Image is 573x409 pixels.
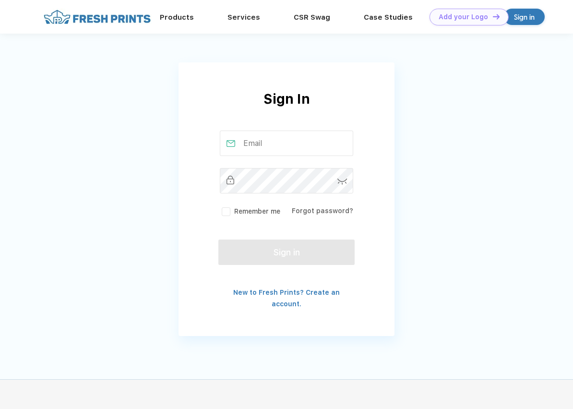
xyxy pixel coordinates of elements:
[179,89,394,131] div: Sign In
[41,9,154,25] img: fo%20logo%202.webp
[292,207,353,215] a: Forgot password?
[439,13,488,21] div: Add your Logo
[227,140,235,147] img: email_active.svg
[220,131,354,156] input: Email
[220,206,280,217] label: Remember me
[337,179,347,185] img: password-icon.svg
[514,12,535,23] div: Sign in
[218,240,355,265] button: Sign in
[160,13,194,22] a: Products
[233,289,340,308] a: New to Fresh Prints? Create an account.
[504,9,545,25] a: Sign in
[493,14,500,19] img: DT
[227,176,234,184] img: password_inactive.svg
